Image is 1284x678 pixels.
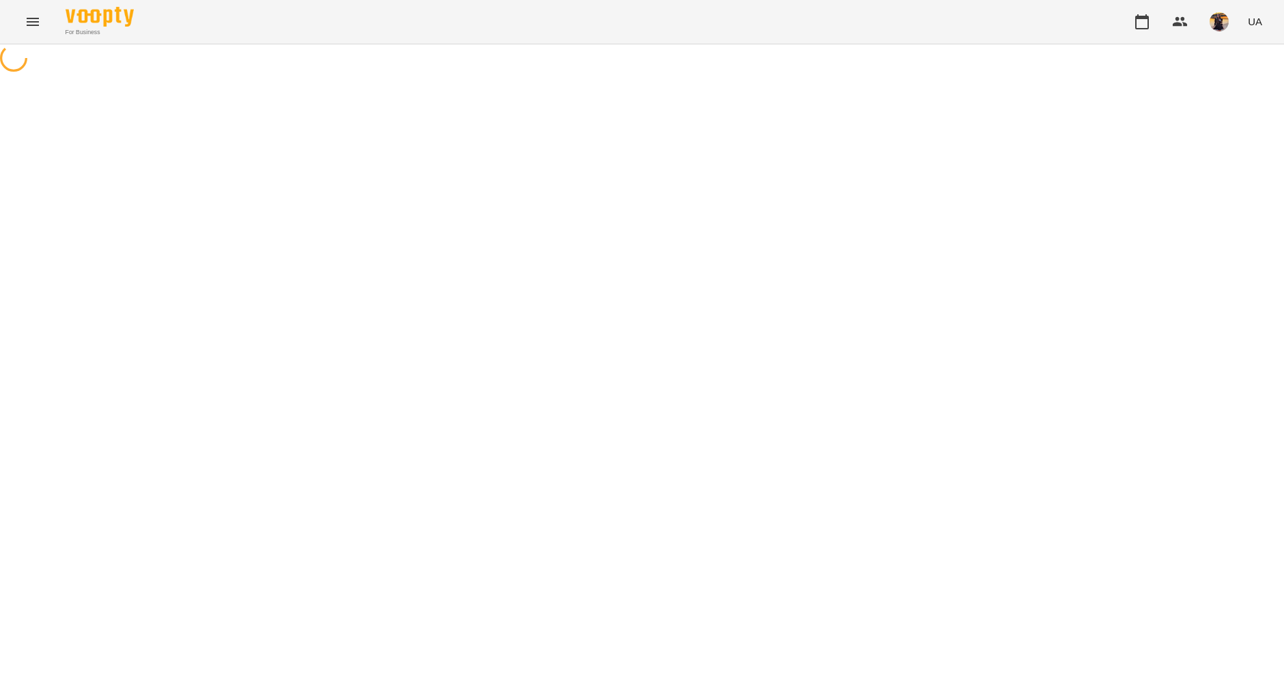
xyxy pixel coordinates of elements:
button: UA [1242,9,1268,34]
img: d9e4fe055f4d09e87b22b86a2758fb91.jpg [1210,12,1229,31]
button: Menu [16,5,49,38]
img: Voopty Logo [66,7,134,27]
span: UA [1248,14,1262,29]
span: For Business [66,28,134,37]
